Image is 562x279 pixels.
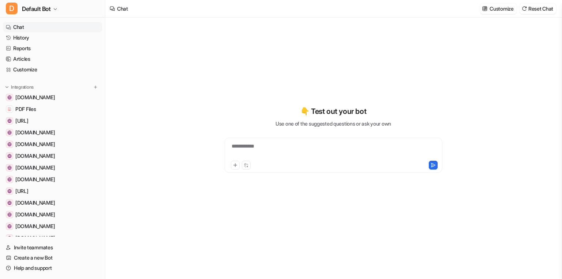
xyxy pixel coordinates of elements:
[3,43,102,53] a: Reports
[3,163,102,173] a: www.notion.com[DOMAIN_NAME]
[11,84,34,90] p: Integrations
[3,242,102,253] a: Invite teammates
[520,3,556,14] button: Reset Chat
[22,4,51,14] span: Default Bot
[3,54,102,64] a: Articles
[3,104,102,114] a: PDF FilesPDF Files
[276,120,391,127] p: Use one of the suggested questions or ask your own
[3,151,102,161] a: gorgiasio.webflow.io[DOMAIN_NAME]
[3,139,102,149] a: meet.google.com[DOMAIN_NAME]
[4,85,10,90] img: expand menu
[3,127,102,138] a: www.atlassian.com[DOMAIN_NAME]
[3,174,102,185] a: amplitude.com[DOMAIN_NAME]
[7,236,12,240] img: mail.google.com
[15,129,55,136] span: [DOMAIN_NAME]
[15,164,55,171] span: [DOMAIN_NAME]
[3,116,102,126] a: www.eesel.ai[URL]
[3,221,102,231] a: www.example.com[DOMAIN_NAME]
[7,201,12,205] img: chatgpt.com
[7,212,12,217] img: www.figma.com
[482,6,487,11] img: customize
[15,223,55,230] span: [DOMAIN_NAME]
[3,253,102,263] a: Create a new Bot
[3,263,102,273] a: Help and support
[7,177,12,182] img: amplitude.com
[15,141,55,148] span: [DOMAIN_NAME]
[7,107,12,111] img: PDF Files
[15,187,29,195] span: [URL]
[15,199,55,207] span: [DOMAIN_NAME]
[3,198,102,208] a: chatgpt.com[DOMAIN_NAME]
[3,186,102,196] a: dashboard.eesel.ai[URL]
[7,224,12,228] img: www.example.com
[7,130,12,135] img: www.atlassian.com
[480,3,516,14] button: Customize
[522,6,527,11] img: reset
[15,94,55,101] span: [DOMAIN_NAME]
[7,142,12,146] img: meet.google.com
[15,105,36,113] span: PDF Files
[7,119,12,123] img: www.eesel.ai
[300,106,366,117] p: 👇 Test out your bot
[15,152,55,160] span: [DOMAIN_NAME]
[3,22,102,32] a: Chat
[15,176,55,183] span: [DOMAIN_NAME]
[93,85,98,90] img: menu_add.svg
[490,5,513,12] p: Customize
[3,209,102,220] a: www.figma.com[DOMAIN_NAME]
[7,189,12,193] img: dashboard.eesel.ai
[117,5,128,12] div: Chat
[7,154,12,158] img: gorgiasio.webflow.io
[3,233,102,243] a: mail.google.com[DOMAIN_NAME]
[6,3,18,14] span: D
[3,92,102,103] a: github.com[DOMAIN_NAME]
[3,83,36,91] button: Integrations
[15,117,29,124] span: [URL]
[3,33,102,43] a: History
[7,165,12,170] img: www.notion.com
[15,211,55,218] span: [DOMAIN_NAME]
[3,64,102,75] a: Customize
[7,95,12,100] img: github.com
[15,234,55,242] span: [DOMAIN_NAME]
